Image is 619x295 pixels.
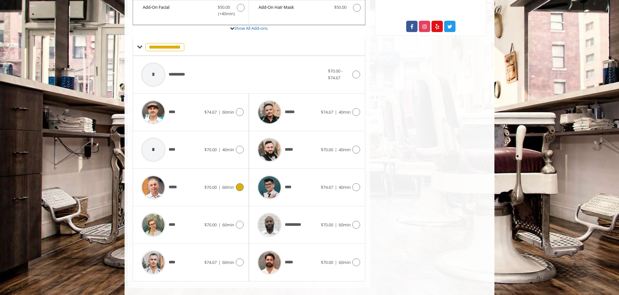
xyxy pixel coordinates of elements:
span: 60min [339,259,351,265]
span: $70.00 [204,184,217,190]
span: | [335,147,337,153]
span: 60min [222,184,234,190]
span: $50.00 [218,4,230,11]
span: | [218,184,221,190]
span: 40min [222,147,234,153]
span: | [218,259,221,265]
span: 60min [222,259,234,265]
b: Add-On Facial [143,4,211,17]
a: Show All Add-ons [234,25,268,31]
span: 60min [339,222,351,228]
span: | [335,184,337,190]
span: $74.67 [321,184,333,190]
b: Add-On Hair Mask [259,4,327,12]
span: $74.67 [204,109,217,115]
span: $70.00 - $74.67 [328,68,343,81]
label: Add-On Facial [136,4,245,19]
span: 40min [339,184,351,190]
span: $70.00 [204,147,217,153]
span: $70.00 [321,259,333,265]
span: 40min [339,147,351,153]
span: $70.00 [321,147,333,153]
span: | [335,259,337,265]
label: Add-On Hair Mask [252,4,361,13]
span: | [218,109,221,115]
span: | [218,222,221,228]
span: (+40min ) [214,10,234,17]
span: 60min [222,222,234,228]
span: $70.00 [321,222,333,228]
span: $50.00 [334,4,346,11]
span: 40min [339,109,351,115]
span: 60min [222,109,234,115]
span: $74.67 [204,259,217,265]
span: | [335,109,337,115]
span: | [335,222,337,228]
span: $70.00 [204,222,217,228]
span: $74.67 [321,109,333,115]
span: | [218,147,221,153]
